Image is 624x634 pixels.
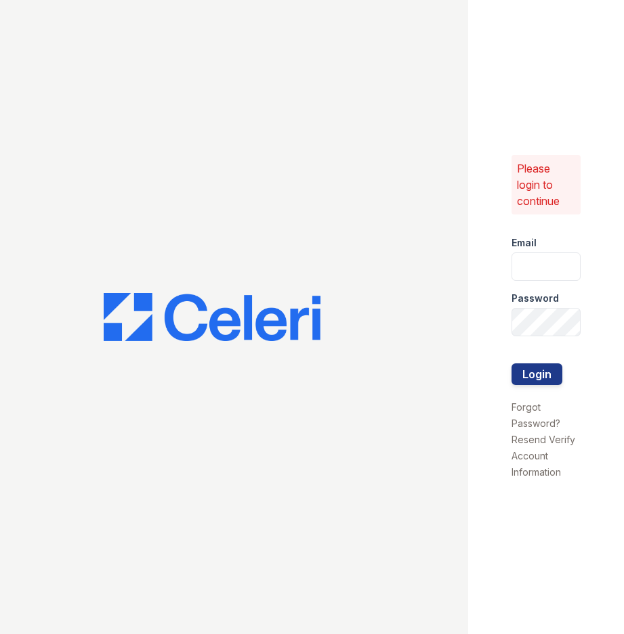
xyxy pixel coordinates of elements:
[517,160,575,209] p: Please login to continue
[512,236,537,250] label: Email
[512,401,560,429] a: Forgot Password?
[512,434,575,478] a: Resend Verify Account Information
[104,293,320,342] img: CE_Logo_Blue-a8612792a0a2168367f1c8372b55b34899dd931a85d93a1a3d3e32e68fde9ad4.png
[512,292,559,305] label: Password
[512,363,562,385] button: Login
